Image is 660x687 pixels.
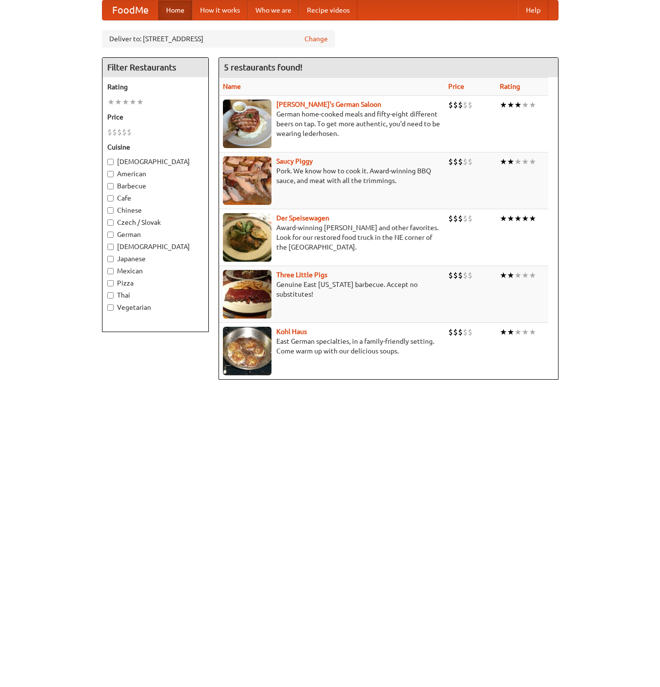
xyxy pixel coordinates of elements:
[529,100,536,110] li: ★
[223,280,440,299] p: Genuine East [US_STATE] barbecue. Accept no substitutes!
[107,268,114,274] input: Mexican
[500,270,507,281] li: ★
[448,83,464,90] a: Price
[223,223,440,252] p: Award-winning [PERSON_NAME] and other favorites. Look for our restored food truck in the NE corne...
[107,290,203,300] label: Thai
[129,97,136,107] li: ★
[107,266,203,276] label: Mexican
[224,63,303,72] ng-pluralize: 5 restaurants found!
[518,0,548,20] a: Help
[448,327,453,337] li: $
[276,271,327,279] a: Three Little Pigs
[468,270,473,281] li: $
[107,171,114,177] input: American
[223,83,241,90] a: Name
[107,181,203,191] label: Barbecue
[107,232,114,238] input: German
[248,0,299,20] a: Who we are
[223,270,271,318] img: littlepigs.jpg
[223,109,440,138] p: German home-cooked meals and fifty-eight different beers on tap. To get more authentic, you'd nee...
[107,254,203,264] label: Japanese
[107,218,203,227] label: Czech / Slovak
[448,270,453,281] li: $
[463,327,468,337] li: $
[276,214,329,222] a: Der Speisewagen
[463,270,468,281] li: $
[107,244,114,250] input: [DEMOGRAPHIC_DATA]
[112,127,117,137] li: $
[223,156,271,205] img: saucy.jpg
[122,127,127,137] li: $
[107,278,203,288] label: Pizza
[107,157,203,167] label: [DEMOGRAPHIC_DATA]
[107,304,114,311] input: Vegetarian
[102,30,335,48] div: Deliver to: [STREET_ADDRESS]
[127,127,132,137] li: $
[299,0,357,20] a: Recipe videos
[453,156,458,167] li: $
[107,159,114,165] input: [DEMOGRAPHIC_DATA]
[463,100,468,110] li: $
[453,270,458,281] li: $
[448,156,453,167] li: $
[107,205,203,215] label: Chinese
[500,83,520,90] a: Rating
[507,100,514,110] li: ★
[107,280,114,286] input: Pizza
[522,213,529,224] li: ★
[107,97,115,107] li: ★
[507,156,514,167] li: ★
[468,156,473,167] li: $
[529,213,536,224] li: ★
[522,270,529,281] li: ★
[305,34,328,44] a: Change
[500,327,507,337] li: ★
[107,242,203,251] label: [DEMOGRAPHIC_DATA]
[122,97,129,107] li: ★
[522,327,529,337] li: ★
[458,213,463,224] li: $
[500,213,507,224] li: ★
[507,213,514,224] li: ★
[107,127,112,137] li: $
[529,156,536,167] li: ★
[453,100,458,110] li: $
[223,336,440,356] p: East German specialties, in a family-friendly setting. Come warm up with our delicious soups.
[453,213,458,224] li: $
[463,213,468,224] li: $
[448,213,453,224] li: $
[102,58,208,77] h4: Filter Restaurants
[223,327,271,375] img: kohlhaus.jpg
[223,166,440,185] p: Pork. We know how to cook it. Award-winning BBQ sauce, and meat with all the trimmings.
[192,0,248,20] a: How it works
[458,100,463,110] li: $
[223,100,271,148] img: esthers.jpg
[276,328,307,335] a: Kohl Haus
[107,112,203,122] h5: Price
[453,327,458,337] li: $
[514,156,522,167] li: ★
[107,82,203,92] h5: Rating
[514,100,522,110] li: ★
[107,169,203,179] label: American
[107,302,203,312] label: Vegetarian
[529,327,536,337] li: ★
[458,327,463,337] li: $
[107,292,114,299] input: Thai
[102,0,158,20] a: FoodMe
[468,100,473,110] li: $
[500,156,507,167] li: ★
[514,213,522,224] li: ★
[107,193,203,203] label: Cafe
[276,101,381,108] a: [PERSON_NAME]'s German Saloon
[507,270,514,281] li: ★
[514,270,522,281] li: ★
[276,157,313,165] a: Saucy Piggy
[136,97,144,107] li: ★
[107,183,114,189] input: Barbecue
